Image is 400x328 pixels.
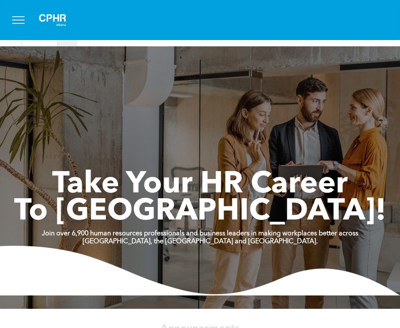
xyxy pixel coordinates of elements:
[42,230,358,237] strong: Join over 6,900 human resources professionals and business leaders in making workplaces better ac...
[83,238,318,245] strong: [GEOGRAPHIC_DATA], the [GEOGRAPHIC_DATA] and [GEOGRAPHIC_DATA].
[14,197,386,227] span: To [GEOGRAPHIC_DATA]!
[8,9,29,31] button: menu
[32,7,73,33] img: A white background with a few lines on it
[52,170,348,200] span: Take Your HR Career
